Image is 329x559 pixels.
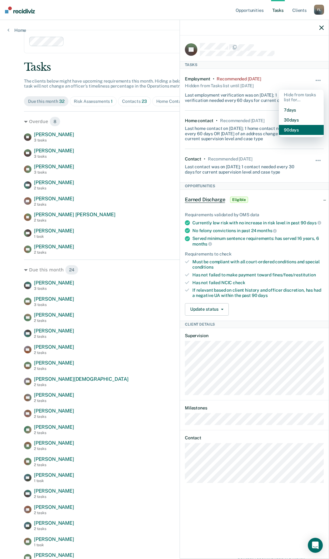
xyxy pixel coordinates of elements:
[208,156,252,162] div: Recommended in 20 days
[272,272,316,277] span: fines/fees/restitution
[34,131,74,137] span: [PERSON_NAME]
[192,228,324,233] div: No felony convictions in past 24
[34,280,74,286] span: [PERSON_NAME]
[220,118,264,123] div: Recommended in 3 days
[34,543,74,547] div: 1 task
[34,228,74,234] span: [PERSON_NAME]
[180,182,329,190] div: Opportunities
[185,118,214,123] div: Home contact
[185,333,324,338] dt: Supervision
[34,179,74,185] span: [PERSON_NAME]
[34,303,74,307] div: 3 tasks
[34,164,74,170] span: [PERSON_NAME]
[34,318,74,323] div: 2 tasks
[34,440,74,446] span: [PERSON_NAME]
[216,118,218,123] div: •
[192,220,324,226] div: Currently low risk with no increase in risk level in past 90
[34,250,74,255] div: 2 tasks
[34,424,74,430] span: [PERSON_NAME]
[34,414,74,419] div: 2 tasks
[34,447,74,451] div: 2 tasks
[49,117,60,127] span: 8
[34,431,74,435] div: 2 tasks
[111,99,113,104] span: 1
[34,196,74,202] span: [PERSON_NAME]
[230,197,248,203] span: Eligible
[279,105,324,115] button: 7 days
[34,186,74,190] div: 2 tasks
[24,265,305,275] div: Due this month
[192,236,324,246] div: Served minimum sentence requirements: has served 16 years, 6
[34,479,74,483] div: 1 task
[65,265,78,275] span: 24
[180,190,329,210] div: Earned DischargeEligible
[34,328,74,334] span: [PERSON_NAME]
[204,156,205,162] div: •
[34,527,74,531] div: 2 tasks
[34,212,115,217] span: [PERSON_NAME] [PERSON_NAME]
[34,138,74,142] div: 3 tasks
[34,494,74,499] div: 2 tasks
[279,125,324,135] button: 90 days
[34,520,74,526] span: [PERSON_NAME]
[34,296,74,302] span: [PERSON_NAME]
[213,76,214,82] div: •
[185,123,301,141] div: Last home contact on [DATE]; 1 home contact needed every 60 days OR [DATE] of an address change f...
[192,272,324,278] div: Has not failed to make payment toward
[185,212,324,217] div: Requirements validated by OMS data
[34,244,74,250] span: [PERSON_NAME]
[24,117,305,127] div: Overdue
[34,383,129,387] div: 2 tasks
[34,488,74,494] span: [PERSON_NAME]
[5,7,35,13] img: Recidiviz
[180,61,329,69] div: Tasks
[59,99,64,104] span: 32
[34,456,74,462] span: [PERSON_NAME]
[279,115,324,125] button: 30 days
[34,463,74,467] div: 2 tasks
[34,392,74,398] span: [PERSON_NAME]
[122,99,147,104] div: Contacts
[34,351,74,355] div: 2 tasks
[308,538,323,553] div: Open Intercom Messenger
[314,5,324,15] div: F L
[257,228,277,233] span: months
[233,280,245,285] span: check
[185,251,324,257] div: Requirements to check
[142,99,147,104] span: 23
[185,435,324,441] dt: Contact
[34,504,74,510] span: [PERSON_NAME]
[258,293,267,298] span: days
[185,81,254,90] div: Hidden from Tasks list until [DATE]
[34,399,74,403] div: 2 tasks
[34,376,129,382] span: [PERSON_NAME][DEMOGRAPHIC_DATA]
[34,472,74,478] span: [PERSON_NAME]
[185,303,229,316] button: Update status
[34,536,74,542] span: [PERSON_NAME]
[185,76,210,82] div: Employment
[185,90,301,103] div: Last employment verification was on [DATE]; 1 verification needed every 60 days for current case ...
[34,170,74,174] div: 3 tasks
[185,405,324,411] dt: Milestones
[34,552,74,558] span: [PERSON_NAME]
[279,90,324,105] div: Hide from tasks list for...
[28,99,64,104] div: Due this month
[34,366,74,371] div: 2 tasks
[185,197,225,203] span: Earned Discharge
[180,321,329,328] div: Client Details
[156,99,193,104] div: Home Contacts
[34,511,74,515] div: 2 tasks
[192,265,214,270] span: conditions
[34,218,115,222] div: 2 tasks
[192,241,212,246] span: months
[185,162,301,175] div: Last contact was on [DATE]; 1 contact needed every 30 days for current supervision level and case...
[34,286,74,291] div: 3 tasks
[307,220,321,225] span: days
[74,99,113,104] div: Risk Assessments
[192,259,324,270] div: Must be compliant with all court-ordered conditions and special
[34,154,74,159] div: 3 tasks
[34,202,74,207] div: 2 tasks
[34,148,74,154] span: [PERSON_NAME]
[34,334,74,339] div: 2 tasks
[192,288,324,298] div: If relevant based on client history and officer discretion, has had a negative UA within the past 90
